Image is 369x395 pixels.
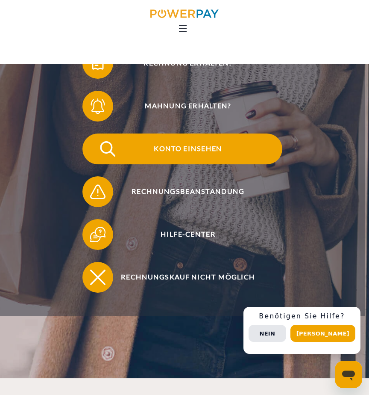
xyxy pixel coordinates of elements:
span: Rechnungsbeanstandung [94,176,282,207]
img: logo-powerpay.svg [150,9,219,18]
span: Rechnungskauf nicht möglich [94,262,282,293]
img: qb_search.svg [98,139,117,158]
a: Rechnungsbeanstandung [71,175,293,209]
a: Konto einsehen [71,132,293,166]
span: Hilfe-Center [94,219,282,250]
span: Rechnung erhalten? [94,48,282,79]
a: Rechnungskauf nicht möglich [71,260,293,294]
img: qb_bell.svg [88,96,108,116]
a: Hilfe-Center [71,217,293,252]
img: qb_help.svg [88,225,108,244]
div: Schnellhilfe [243,307,360,354]
img: qb_close.svg [88,267,108,287]
button: [PERSON_NAME] [290,325,355,342]
h3: Benötigen Sie Hilfe? [249,312,355,321]
button: Rechnung erhalten? [82,48,282,79]
button: Rechnungsbeanstandung [82,176,282,207]
button: Konto einsehen [82,134,282,164]
span: Mahnung erhalten? [94,91,282,122]
img: qb_warning.svg [88,182,108,201]
button: Rechnungskauf nicht möglich [82,262,282,293]
a: Rechnung erhalten? [71,46,293,80]
button: Mahnung erhalten? [82,91,282,122]
span: Konto einsehen [94,134,282,164]
button: Hilfe-Center [82,219,282,250]
a: Mahnung erhalten? [71,89,293,123]
button: Nein [249,325,286,342]
img: qb_bill.svg [88,53,108,73]
iframe: Schaltfläche zum Öffnen des Messaging-Fensters [335,361,362,388]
